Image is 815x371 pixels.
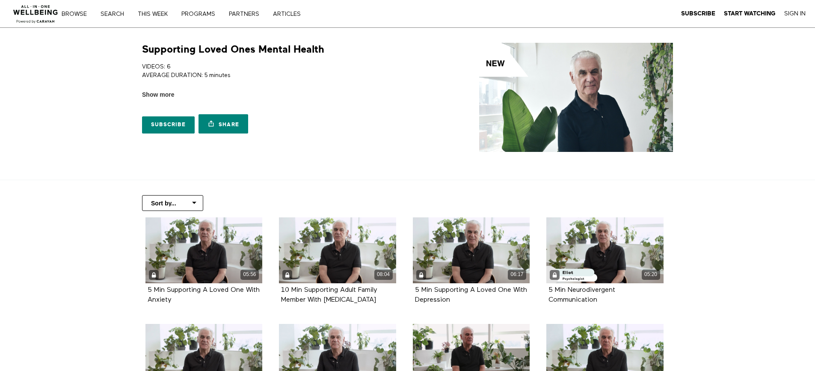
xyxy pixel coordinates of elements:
[279,217,396,283] a: 10 Min Supporting Adult Family Member With ADHD 08:04
[724,10,776,18] a: Start Watching
[178,11,224,17] a: PROGRAMS
[479,43,673,152] img: Supporting Loved Ones Mental Health
[226,11,268,17] a: PARTNERS
[142,116,195,134] a: Subscribe
[281,287,377,303] a: 10 Min Supporting Adult Family Member With [MEDICAL_DATA]
[281,287,377,303] strong: 10 Min Supporting Adult Family Member With ADHD
[508,270,526,279] div: 06:17
[413,217,530,283] a: 5 Min Supporting A Loved One With Depression 06:17
[784,10,806,18] a: Sign In
[98,11,133,17] a: Search
[642,270,660,279] div: 05:20
[199,114,248,134] a: Share
[681,10,715,17] strong: Subscribe
[142,90,174,99] span: Show more
[142,43,324,56] h1: Supporting Loved Ones Mental Health
[135,11,177,17] a: THIS WEEK
[681,10,715,18] a: Subscribe
[415,287,527,303] a: 5 Min Supporting A Loved One With Depression
[59,11,96,17] a: Browse
[142,62,404,80] p: VIDEOS: 6 AVERAGE DURATION: 5 minutes
[548,287,615,303] a: 5 Min Neurodivergent Communication
[546,217,664,283] a: 5 Min Neurodivergent Communication 05:20
[270,11,310,17] a: ARTICLES
[374,270,393,279] div: 08:04
[145,217,263,283] a: 5 Min Supporting A Loved One With Anxiety 05:56
[148,287,260,303] a: 5 Min Supporting A Loved One With Anxiety
[724,10,776,17] strong: Start Watching
[68,9,318,18] nav: Primary
[240,270,259,279] div: 05:56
